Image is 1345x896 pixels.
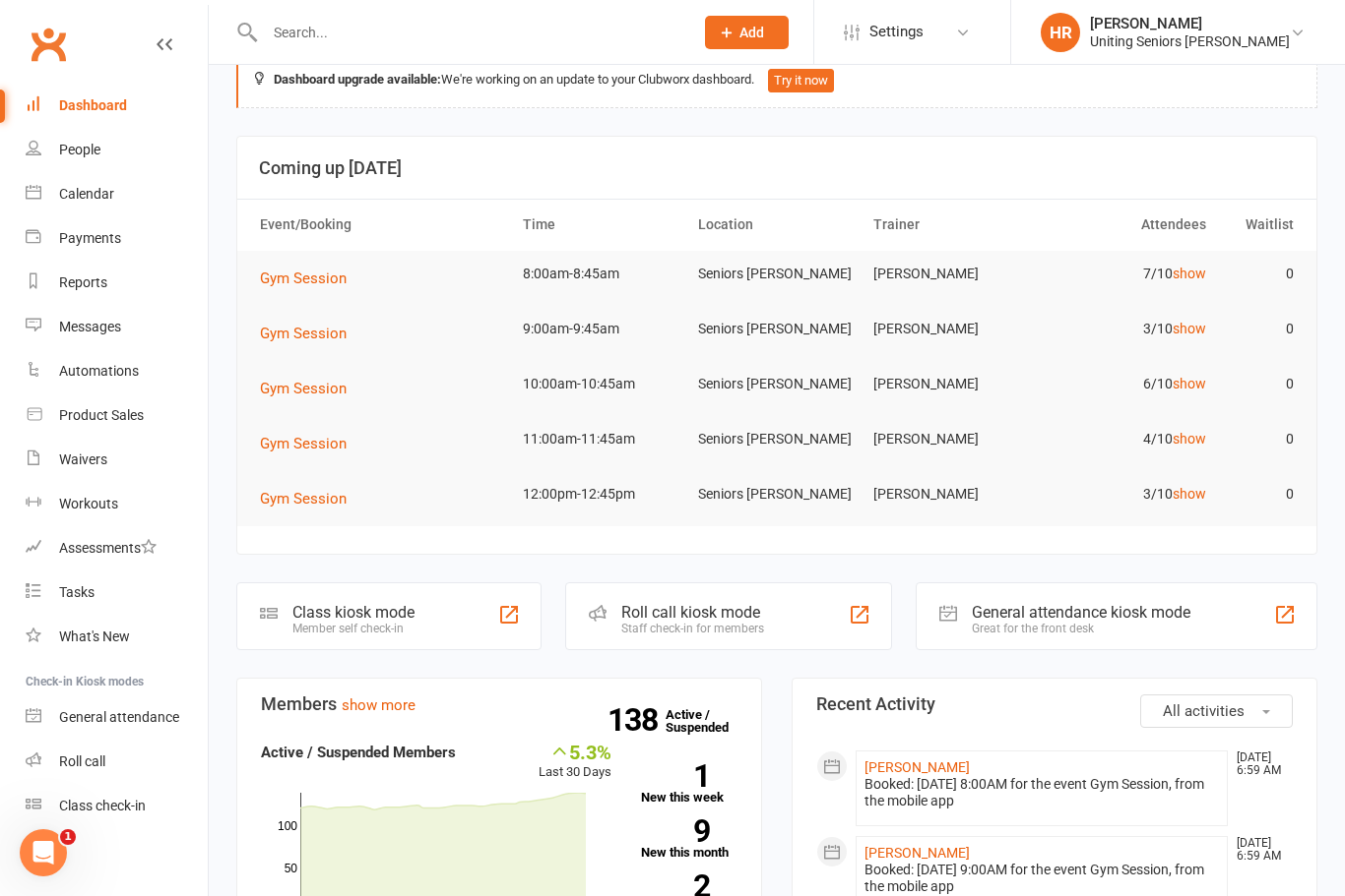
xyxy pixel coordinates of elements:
a: Dashboard [26,84,208,128]
strong: 9 [641,816,710,846]
a: 138Active / Suspended [666,693,752,748]
button: Gym Session [260,487,360,510]
div: Waivers [59,451,107,467]
div: Member self check-in [292,622,415,635]
a: Automations [26,349,208,393]
th: Time [514,200,689,250]
div: We're working on an update to your Clubworx dashboard. [236,53,1317,108]
th: Event/Booking [251,200,514,250]
button: Gym Session [260,432,360,455]
a: People [26,128,208,172]
td: 0 [1215,306,1303,352]
a: 9New this month [641,819,738,859]
td: 8:00am-8:45am [514,251,689,297]
input: Search... [259,19,679,46]
div: Roll call [59,753,105,769]
a: show [1173,486,1206,502]
td: 3/10 [1040,471,1215,517]
td: [PERSON_NAME] [865,306,1040,352]
span: 1 [60,829,76,845]
span: All activities [1163,702,1245,720]
div: HR [1041,13,1080,52]
div: Dashboard [59,97,127,113]
div: Last 30 Days [539,741,611,783]
strong: Dashboard upgrade available: [274,72,441,87]
div: General attendance [59,709,179,725]
th: Waitlist [1215,200,1303,250]
th: Attendees [1040,200,1215,250]
a: General attendance kiosk mode [26,695,208,740]
time: [DATE] 6:59 AM [1227,751,1292,777]
div: Great for the front desk [972,622,1190,635]
td: 7/10 [1040,251,1215,297]
td: Seniors [PERSON_NAME] [689,361,865,407]
div: Class kiosk mode [292,603,415,622]
td: [PERSON_NAME] [865,471,1040,517]
h3: Coming up [DATE] [259,158,1295,178]
td: 11:00am-11:45am [514,416,689,462]
span: Gym Session [260,325,347,342]
div: 5.3% [539,741,611,762]
td: 9:00am-9:45am [514,306,689,352]
td: [PERSON_NAME] [865,416,1040,462]
div: Booked: [DATE] 9:00AM for the event Gym Session, from the mobile app [865,862,1219,895]
div: Messages [59,319,121,334]
div: Workouts [59,496,118,511]
a: What's New [26,615,208,659]
time: [DATE] 6:59 AM [1227,837,1292,863]
div: Assessments [59,540,157,556]
span: Gym Session [260,435,347,452]
a: Class kiosk mode [26,784,208,828]
th: Location [689,200,865,250]
span: Gym Session [260,380,347,397]
div: What's New [59,628,130,644]
div: Calendar [59,186,114,202]
a: show [1173,321,1206,336]
button: Gym Session [260,377,360,400]
strong: 1 [641,761,710,791]
th: Trainer [865,200,1040,250]
td: [PERSON_NAME] [865,361,1040,407]
strong: Active / Suspended Members [261,744,456,761]
a: show [1173,266,1206,281]
td: 6/10 [1040,361,1215,407]
iframe: Intercom live chat [20,829,67,876]
td: 12:00pm-12:45pm [514,471,689,517]
a: Roll call [26,740,208,784]
div: Uniting Seniors [PERSON_NAME] [1090,32,1290,50]
td: 0 [1215,251,1303,297]
td: Seniors [PERSON_NAME] [689,416,865,462]
a: [PERSON_NAME] [865,759,970,775]
div: Product Sales [59,407,144,423]
a: show [1173,376,1206,391]
a: Reports [26,261,208,305]
td: 0 [1215,471,1303,517]
a: 1New this week [641,764,738,804]
a: Assessments [26,526,208,570]
div: Automations [59,363,139,379]
div: Tasks [59,584,95,600]
span: Add [739,25,764,40]
td: Seniors [PERSON_NAME] [689,251,865,297]
button: All activities [1140,694,1293,728]
td: 0 [1215,361,1303,407]
button: Try it now [768,69,834,92]
div: Class check-in [59,798,146,813]
button: Add [705,16,789,49]
td: 0 [1215,416,1303,462]
button: Gym Session [260,267,360,290]
div: Booked: [DATE] 8:00AM for the event Gym Session, from the mobile app [865,776,1219,809]
span: Gym Session [260,490,347,508]
td: [PERSON_NAME] [865,251,1040,297]
span: Gym Session [260,269,347,287]
a: Workouts [26,482,208,526]
span: Settings [869,10,924,54]
td: Seniors [PERSON_NAME] [689,471,865,517]
a: Tasks [26,570,208,615]
div: People [59,142,100,157]
a: Waivers [26,438,208,482]
div: Reports [59,274,107,290]
td: 10:00am-10:45am [514,361,689,407]
a: show more [342,696,416,714]
td: 4/10 [1040,416,1215,462]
